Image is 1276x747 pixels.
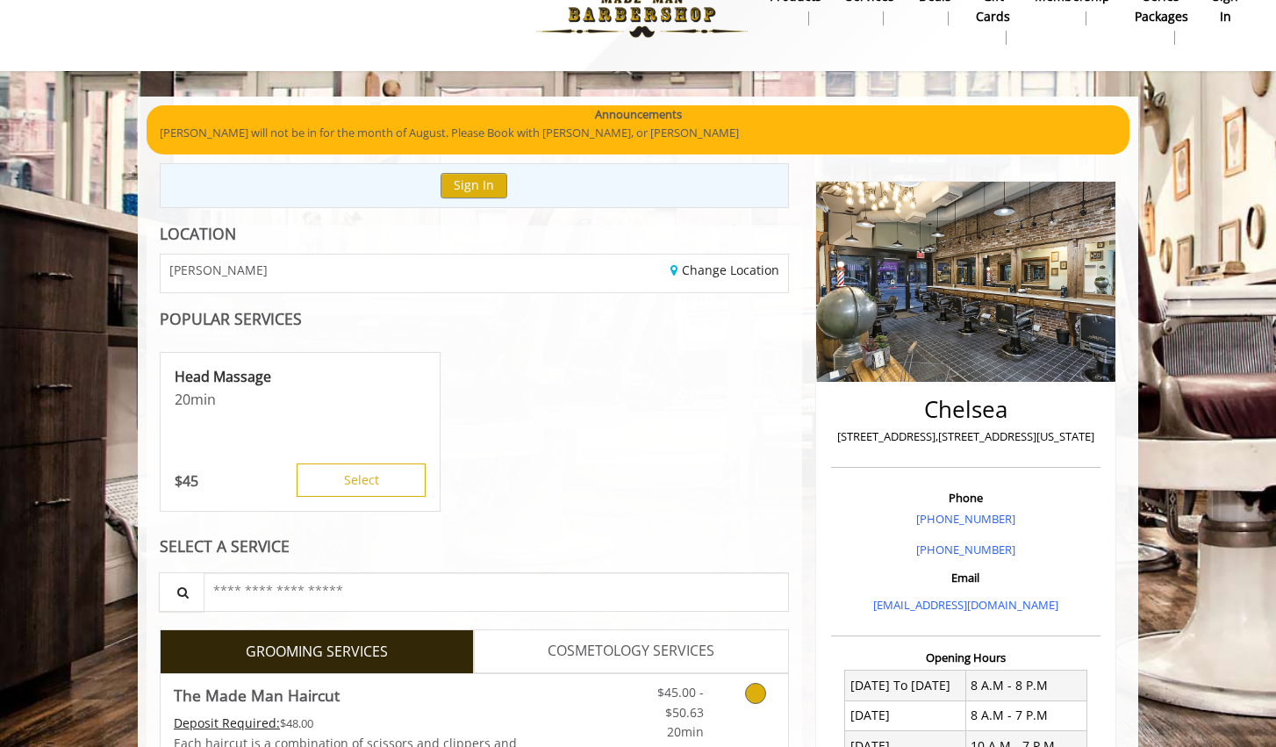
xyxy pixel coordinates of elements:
[845,700,966,730] td: [DATE]
[835,492,1096,504] h3: Phone
[174,714,527,733] div: $48.00
[873,597,1058,613] a: [EMAIL_ADDRESS][DOMAIN_NAME]
[174,683,340,707] b: The Made Man Haircut
[160,538,789,555] div: SELECT A SERVICE
[174,715,280,731] span: This service needs some Advance to be paid before we block your appointment
[657,684,704,720] span: $45.00 - $50.63
[160,308,302,329] b: POPULAR SERVICES
[297,463,426,497] button: Select
[595,105,682,124] b: Announcements
[175,390,426,409] p: 20
[835,427,1096,446] p: [STREET_ADDRESS],[STREET_ADDRESS][US_STATE]
[670,262,779,278] a: Change Location
[845,671,966,700] td: [DATE] To [DATE]
[160,124,1116,142] p: [PERSON_NAME] will not be in for the month of August. Please Book with [PERSON_NAME], or [PERSON_...
[835,571,1096,584] h3: Email
[160,223,236,244] b: LOCATION
[246,641,388,664] span: GROOMING SERVICES
[965,700,1086,730] td: 8 A.M - 7 P.M
[835,397,1096,422] h2: Chelsea
[916,511,1015,527] a: [PHONE_NUMBER]
[159,572,204,612] button: Service Search
[441,173,507,198] button: Sign In
[169,263,268,277] span: [PERSON_NAME]
[965,671,1086,700] td: 8 A.M - 8 P.M
[916,542,1015,557] a: [PHONE_NUMBER]
[175,471,183,491] span: $
[667,723,704,740] span: 20min
[190,390,216,409] span: min
[831,651,1100,664] h3: Opening Hours
[548,640,714,663] span: COSMETOLOGY SERVICES
[175,471,198,491] p: 45
[175,367,426,386] p: Head Massage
